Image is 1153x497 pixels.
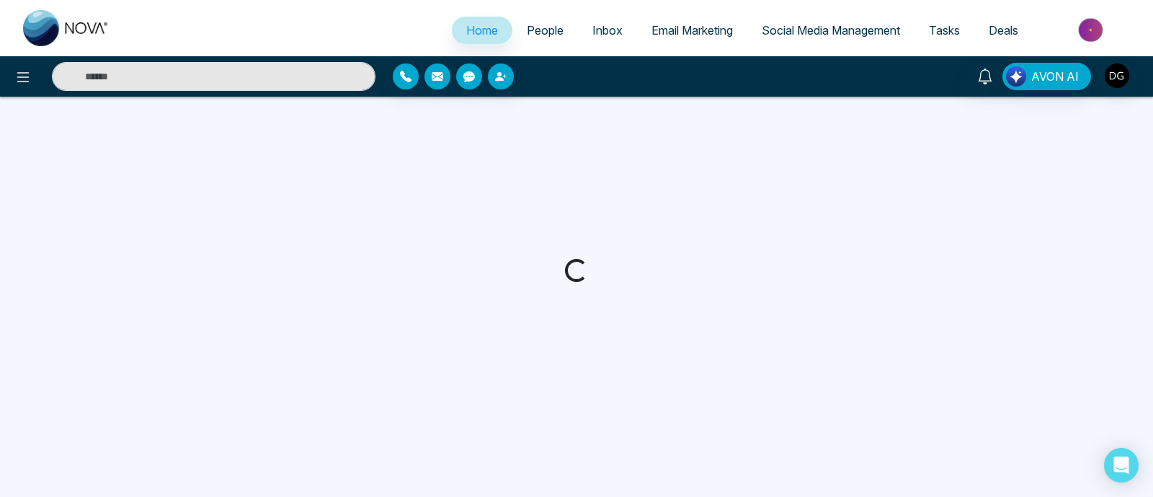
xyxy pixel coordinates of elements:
span: Home [466,23,498,38]
span: AVON AI [1031,68,1079,85]
span: Tasks [929,23,960,38]
a: Social Media Management [747,17,914,44]
span: Inbox [592,23,623,38]
span: Social Media Management [762,23,900,38]
button: AVON AI [1002,63,1091,90]
a: People [512,17,578,44]
img: Nova CRM Logo [23,10,110,46]
a: Tasks [914,17,974,44]
img: Market-place.gif [1040,14,1144,46]
a: Inbox [578,17,637,44]
span: Email Marketing [651,23,733,38]
a: Home [452,17,512,44]
img: Lead Flow [1006,66,1026,87]
span: People [527,23,564,38]
a: Deals [974,17,1033,44]
div: Open Intercom Messenger [1104,448,1139,483]
img: User Avatar [1105,63,1129,88]
span: Deals [989,23,1018,38]
a: Email Marketing [637,17,747,44]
